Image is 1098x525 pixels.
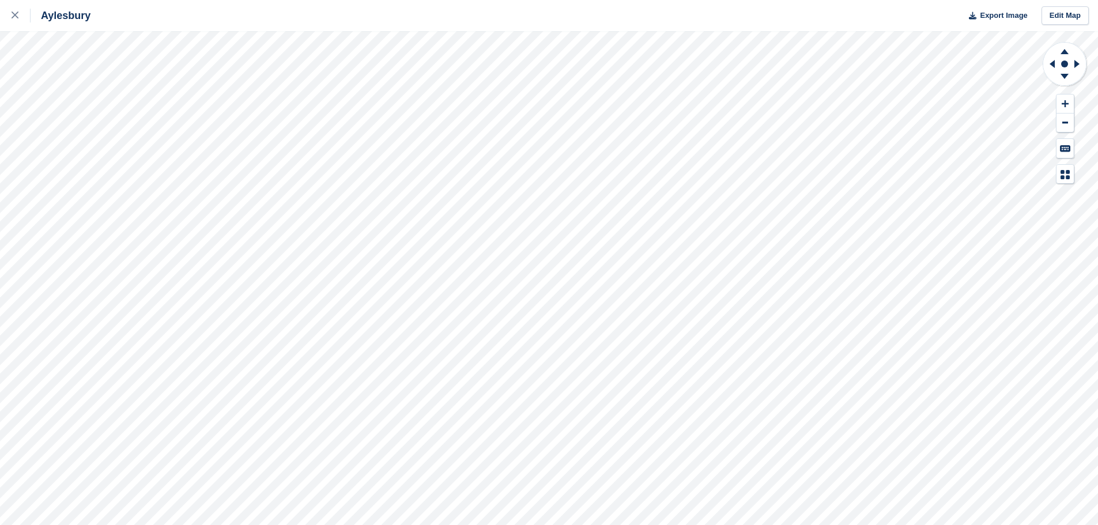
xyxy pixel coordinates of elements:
a: Edit Map [1042,6,1089,25]
span: Export Image [980,10,1027,21]
div: Aylesbury [31,9,90,22]
button: Keyboard Shortcuts [1057,139,1074,158]
button: Zoom Out [1057,114,1074,133]
button: Map Legend [1057,165,1074,184]
button: Export Image [962,6,1028,25]
button: Zoom In [1057,95,1074,114]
